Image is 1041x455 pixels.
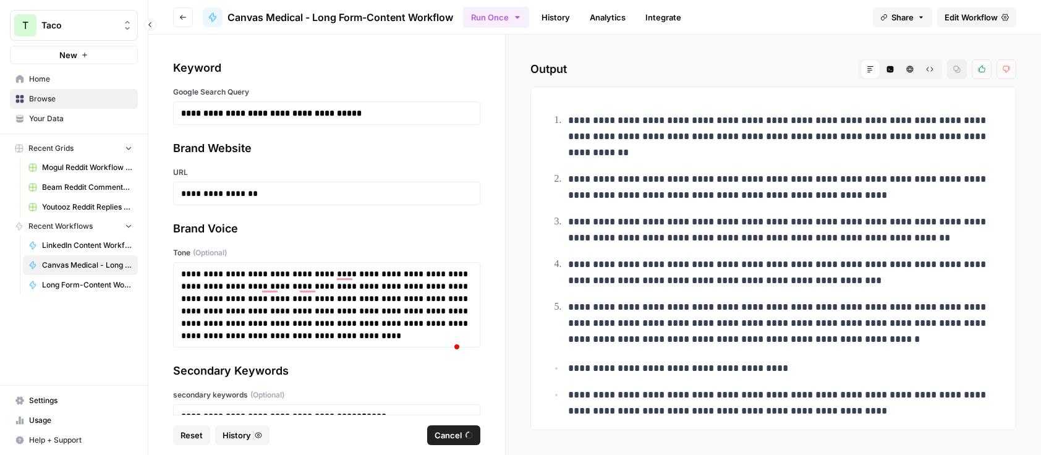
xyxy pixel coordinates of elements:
span: Help + Support [29,435,132,446]
a: Edit Workflow [937,7,1016,27]
span: Canvas Medical - Long Form-Content Workflow [227,10,453,25]
a: Home [10,69,138,89]
span: Youtooz Reddit Replies Workflow Grid [42,202,132,213]
button: History [215,425,270,445]
span: Canvas Medical - Long Form-Content Workflow [42,260,132,271]
span: Mogul Reddit Workflow Grid (1) [42,162,132,173]
span: History [223,429,251,441]
a: Canvas Medical - Long Form-Content Workflow [23,255,138,275]
span: (Optional) [193,247,227,258]
label: secondary keywords [173,389,480,401]
span: Home [29,74,132,85]
span: Reset [181,429,203,441]
span: Long Form-Content Workflow - AI Clients (New) [42,279,132,291]
button: Run Once [463,7,529,28]
button: New [10,46,138,64]
span: Share [891,11,914,23]
span: Settings [29,395,132,406]
a: Usage [10,410,138,430]
button: Recent Grids [10,139,138,158]
div: Secondary Keywords [173,362,480,380]
span: LinkedIn Content Workflow [42,240,132,251]
span: Taco [41,19,116,32]
a: Settings [10,391,138,410]
a: Your Data [10,109,138,129]
a: Browse [10,89,138,109]
span: Recent Workflows [28,221,93,232]
label: Tone [173,247,480,258]
span: Beam Reddit Comments Workflow Grid [42,182,132,193]
span: Browse [29,93,132,104]
a: Integrate [638,7,689,27]
span: New [59,49,77,61]
a: Youtooz Reddit Replies Workflow Grid [23,197,138,217]
span: Recent Grids [28,143,74,154]
div: Keyword [173,59,480,77]
button: Reset [173,425,210,445]
button: Share [873,7,932,27]
div: Brand Website [173,140,480,157]
span: T [22,18,28,33]
button: Workspace: Taco [10,10,138,41]
a: LinkedIn Content Workflow [23,236,138,255]
div: To enrich screen reader interactions, please activate Accessibility in Grammarly extension settings [181,268,472,342]
label: Google Search Query [173,87,480,98]
a: History [534,7,577,27]
a: Canvas Medical - Long Form-Content Workflow [203,7,453,27]
a: Analytics [582,7,633,27]
span: Your Data [29,113,132,124]
a: Long Form-Content Workflow - AI Clients (New) [23,275,138,295]
button: Help + Support [10,430,138,450]
span: Cancel [435,429,462,441]
div: Brand Voice [173,220,480,237]
button: Recent Workflows [10,217,138,236]
span: (Optional) [250,389,284,401]
h2: Output [530,59,1016,79]
span: Usage [29,415,132,426]
span: Edit Workflow [945,11,998,23]
button: Cancel [427,425,480,445]
a: Beam Reddit Comments Workflow Grid [23,177,138,197]
label: URL [173,167,480,178]
a: Mogul Reddit Workflow Grid (1) [23,158,138,177]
